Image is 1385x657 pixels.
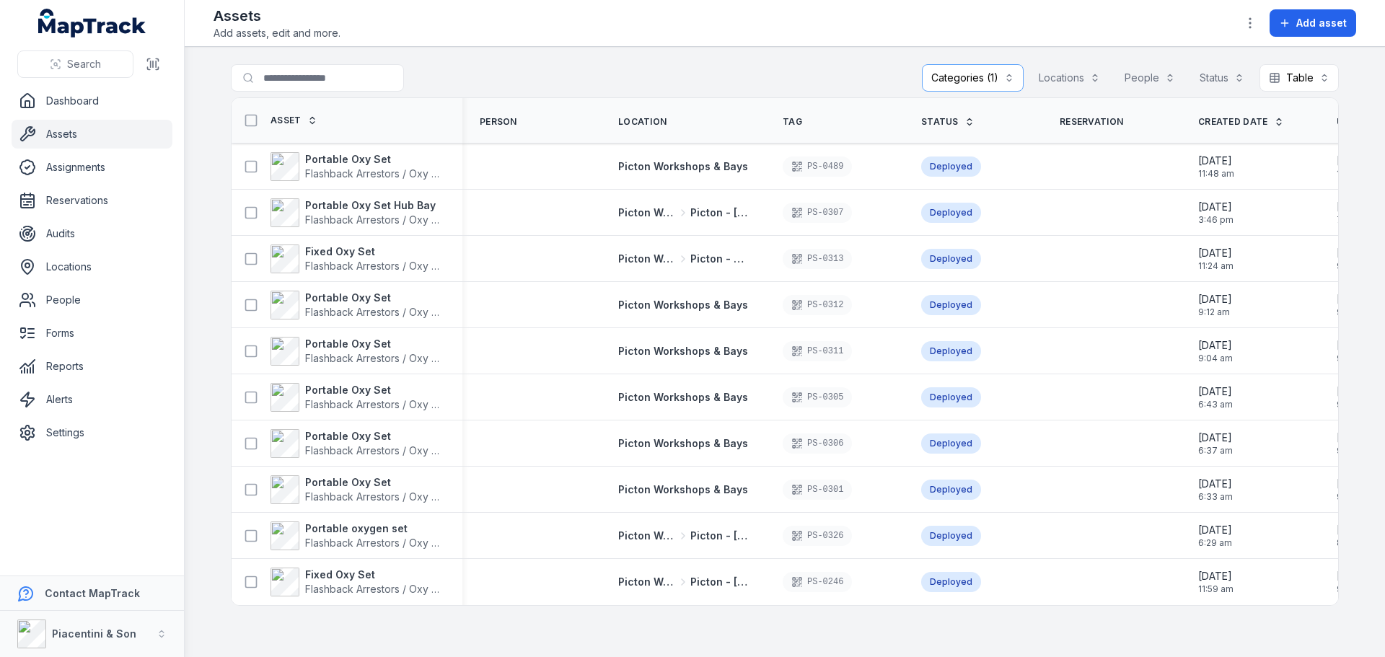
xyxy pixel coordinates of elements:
div: Deployed [921,203,981,223]
a: Picton Workshops & BaysPicton - [GEOGRAPHIC_DATA] [618,575,748,589]
div: PS-0312 [783,295,852,315]
time: 21/07/2025, 9:26:02 pm [1337,338,1371,364]
span: Status [921,116,959,128]
a: Fixed Oxy SetFlashback Arrestors / Oxy Sets [271,568,445,596]
time: 22/07/2025, 9:38:59 am [1337,569,1371,595]
span: Add asset [1296,16,1347,30]
time: 21/07/2025, 9:26:02 pm [1337,246,1371,272]
a: Assets [12,120,172,149]
strong: Portable Oxy Set [305,429,445,444]
span: 9:38 am [1337,583,1371,595]
span: Picton Workshops & Bays [618,252,676,266]
span: Picton Workshops & Bays [618,529,676,543]
a: Picton Workshops & BaysPicton - Transmission Bay [618,252,748,266]
strong: Piacentini & Son [52,627,136,640]
strong: Portable oxygen set [305,521,445,536]
span: 11:24 am [1198,260,1234,272]
span: Flashback Arrestors / Oxy Sets [305,398,452,410]
span: 9:04 am [1198,353,1233,364]
span: [DATE] [1337,246,1371,260]
span: Add assets, edit and more. [214,26,340,40]
span: [DATE] [1198,200,1234,214]
time: 02/08/2025, 7:46:06 am [1337,200,1371,226]
h2: Assets [214,6,340,26]
span: Search [67,57,101,71]
time: 21/07/2025, 9:26:02 pm [1337,384,1371,410]
div: PS-0306 [783,433,852,454]
a: Dashboard [12,87,172,115]
div: PS-0305 [783,387,852,407]
div: PS-0311 [783,341,852,361]
span: [DATE] [1337,477,1371,491]
span: [DATE] [1337,154,1372,168]
div: Deployed [921,433,981,454]
span: 6:33 am [1198,491,1233,503]
a: Picton Workshops & Bays [618,482,748,497]
a: Picton Workshops & Bays [618,344,748,358]
span: Flashback Arrestors / Oxy Sets [305,352,452,364]
div: PS-0246 [783,572,852,592]
span: Flashback Arrestors / Oxy Sets [305,444,452,457]
strong: Portable Oxy Set [305,337,445,351]
time: 24/05/2025, 6:43:15 am [1198,384,1233,410]
span: 9:12 am [1198,307,1232,318]
div: Deployed [921,526,981,546]
span: Flashback Arrestors / Oxy Sets [305,306,452,318]
span: Flashback Arrestors / Oxy Sets [305,167,452,180]
time: 21/07/2025, 9:26:02 pm [1337,477,1371,503]
strong: Contact MapTrack [45,587,140,599]
button: Categories (1) [922,64,1024,92]
span: Created Date [1198,116,1268,128]
span: [DATE] [1337,338,1371,353]
button: Locations [1029,64,1109,92]
div: Deployed [921,295,981,315]
div: Deployed [921,249,981,269]
span: 9:26 pm [1337,260,1371,272]
span: [DATE] [1198,384,1233,399]
a: MapTrack [38,9,146,38]
span: 11:50 am [1337,168,1372,180]
span: Flashback Arrestors / Oxy Sets [305,490,452,503]
span: Picton Workshops & Bays [618,206,676,220]
span: [DATE] [1198,523,1232,537]
a: Assignments [12,153,172,182]
span: [DATE] [1337,431,1371,445]
span: [DATE] [1337,523,1371,537]
a: Portable Oxy SetFlashback Arrestors / Oxy Sets [271,291,445,319]
span: Picton - [GEOGRAPHIC_DATA] [690,206,748,220]
span: 9:26 pm [1337,353,1371,364]
time: 22/07/2025, 3:46:51 pm [1198,200,1234,226]
a: People [12,286,172,314]
span: [DATE] [1337,200,1371,214]
span: 6:29 am [1198,537,1232,549]
a: Portable Oxy SetFlashback Arrestors / Oxy Sets [271,383,445,412]
span: [DATE] [1337,292,1371,307]
div: Deployed [921,156,981,177]
div: PS-0489 [783,156,852,177]
div: Deployed [921,387,981,407]
span: 6:37 am [1198,445,1233,457]
time: 15/08/2025, 11:48:47 am [1198,154,1234,180]
span: Picton Workshops & Bays [618,160,748,172]
div: PS-0313 [783,249,852,269]
a: Alerts [12,385,172,414]
time: 24/05/2025, 9:12:15 am [1198,292,1232,318]
span: Picton - Transmission Bay [690,252,748,266]
div: PS-0301 [783,480,852,500]
a: Forms [12,319,172,348]
a: Portable oxygen setFlashback Arrestors / Oxy Sets [271,521,445,550]
a: Portable Oxy SetFlashback Arrestors / Oxy Sets [271,152,445,181]
span: 9:26 pm [1337,399,1371,410]
div: Deployed [921,480,981,500]
span: Reservation [1060,116,1123,128]
button: Status [1190,64,1254,92]
span: 8:34 am [1337,537,1371,549]
span: 9:26 pm [1337,491,1371,503]
span: Flashback Arrestors / Oxy Sets [305,537,452,549]
span: 9:26 pm [1337,307,1371,318]
div: PS-0326 [783,526,852,546]
a: Picton Workshops & Bays [618,436,748,451]
a: Portable Oxy Set Hub BayFlashback Arrestors / Oxy Sets [271,198,445,227]
a: Audits [12,219,172,248]
a: Portable Oxy SetFlashback Arrestors / Oxy Sets [271,475,445,504]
